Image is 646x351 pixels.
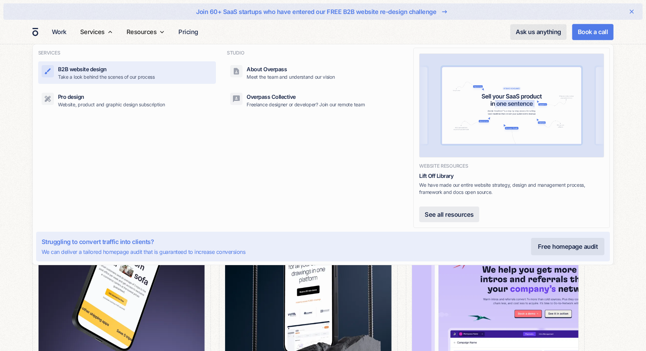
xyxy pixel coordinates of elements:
div: Services [77,20,116,44]
p: Meet the team and understand our vision [247,73,335,80]
a: home [32,28,38,36]
div: Pro design [58,93,84,101]
a: Work [49,25,69,39]
a: B2B website designTake a look behind the scenes of our process [38,61,216,83]
a: Free homepage audit [531,238,605,255]
p: Take a look behind the scenes of our process [58,73,155,80]
a: See all resources [419,207,479,222]
div: Struggling to convert traffic into clients? [42,237,154,246]
a: Lift Off LibraryWe have made our entire website strategy, design and management process, framewor... [419,169,604,198]
a: About OverpassMeet the team and understand our vision [227,61,405,83]
div: We can deliver a tailored homepage audit that is guaranteed to increase conversions [42,248,246,256]
p: Website, product and graphic design subscription [58,101,165,108]
a: Overpass CollectiveFreelance designer or developer? Join our remote team [227,89,405,111]
a: Book a call [572,24,614,40]
h4: STUDIO [227,50,405,56]
div: Join 60+ SaaS startups who have entered our FREE B2B website re-design challenge [196,7,436,16]
div: Overpass Collective [247,93,296,101]
div: B2B website design [58,65,107,73]
div: Resources [124,20,168,44]
h4: WEBSITE RESOURCES [419,163,604,169]
div: Lift Off Library [419,172,604,180]
a: Pro designWebsite, product and graphic design subscription [38,89,216,111]
div: About Overpass [247,65,287,73]
p: Freelance designer or developer? Join our remote team [247,101,365,108]
div: Services [80,27,105,36]
h4: SERVICES [38,50,216,56]
a: Join 60+ SaaS startups who have entered our FREE B2B website re-design challenge [25,6,621,17]
a: Ask us anything [510,24,567,40]
a: Pricing [176,25,201,39]
div: Resources [127,27,157,36]
p: We have made our entire website strategy, design and management process, framework and docs open ... [419,181,604,196]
